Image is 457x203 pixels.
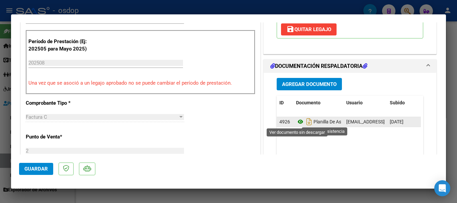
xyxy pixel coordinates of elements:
[305,116,313,127] i: Descargar documento
[26,133,95,141] p: Punto de Venta
[279,100,284,105] span: ID
[26,114,47,120] span: Factura C
[286,25,294,33] mat-icon: save
[281,23,337,35] button: Quitar Legajo
[296,119,357,124] span: Planilla De Asistencia
[19,163,53,175] button: Guardar
[421,96,454,110] datatable-header-cell: Acción
[24,166,48,172] span: Guardar
[279,119,290,124] span: 4926
[28,38,96,53] p: Período de Prestación (Ej: 202505 para Mayo 2025)
[390,100,405,105] span: Subido
[434,180,450,196] div: Open Intercom Messenger
[296,100,321,105] span: Documento
[264,60,436,73] mat-expansion-panel-header: DOCUMENTACIÓN RESPALDATORIA
[344,96,387,110] datatable-header-cell: Usuario
[26,99,95,107] p: Comprobante Tipo *
[270,62,367,70] h1: DOCUMENTACIÓN RESPALDATORIA
[286,26,331,32] span: Quitar Legajo
[387,96,421,110] datatable-header-cell: Subido
[390,119,403,124] span: [DATE]
[277,78,342,90] button: Agregar Documento
[282,81,337,87] span: Agregar Documento
[346,100,363,105] span: Usuario
[293,96,344,110] datatable-header-cell: Documento
[28,79,253,87] p: Una vez que se asoció a un legajo aprobado no se puede cambiar el período de prestación.
[277,96,293,110] datatable-header-cell: ID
